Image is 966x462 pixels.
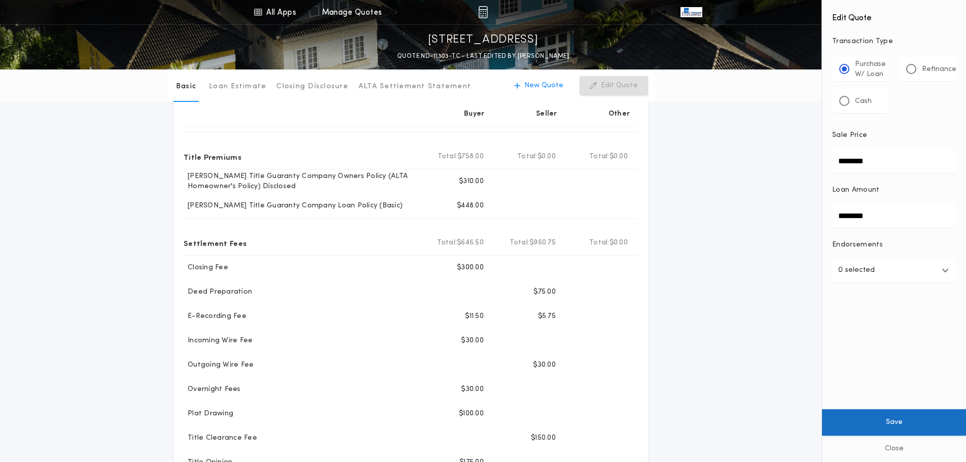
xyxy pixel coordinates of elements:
[531,433,556,443] p: $150.00
[832,258,956,282] button: 0 selected
[478,6,488,18] img: img
[538,311,556,322] p: $5.75
[536,109,557,119] p: Seller
[461,384,484,395] p: $30.00
[504,76,574,95] button: New Quote
[610,152,628,162] span: $0.00
[465,311,484,322] p: $11.50
[184,287,252,297] p: Deed Preparation
[459,176,484,187] p: $310.00
[459,409,484,419] p: $100.00
[510,238,530,248] b: Total:
[533,287,556,297] p: $75.00
[609,109,630,119] p: Other
[855,59,886,80] p: Purchase W/ Loan
[838,264,875,276] p: 0 selected
[184,336,253,346] p: Incoming Wire Fee
[533,360,556,370] p: $30.00
[832,37,956,47] p: Transaction Type
[437,238,457,248] b: Total:
[610,238,628,248] span: $0.00
[822,436,966,462] button: Close
[184,263,228,273] p: Closing Fee
[832,149,956,173] input: Sale Price
[832,185,880,195] p: Loan Amount
[832,6,956,24] h4: Edit Quote
[184,433,257,443] p: Title Clearance Fee
[184,149,241,165] p: Title Premiums
[457,152,484,162] span: $758.00
[184,311,246,322] p: E-Recording Fee
[601,81,638,91] p: Edit Quote
[681,7,702,17] img: vs-icon
[589,238,610,248] b: Total:
[176,82,196,92] p: Basic
[397,51,569,61] p: QUOTE ND-11303-TC - LAST EDITED BY [PERSON_NAME]
[464,109,484,119] p: Buyer
[461,336,484,346] p: $30.00
[832,130,867,140] p: Sale Price
[580,76,648,95] button: Edit Quote
[184,201,403,211] p: [PERSON_NAME] Title Guaranty Company Loan Policy (Basic)
[922,64,956,75] p: Refinance
[822,409,966,436] button: Save
[832,240,956,250] p: Endorsements
[832,203,956,228] input: Loan Amount
[529,238,556,248] span: $960.75
[184,360,254,370] p: Outgoing Wire Fee
[209,82,266,92] p: Loan Estimate
[276,82,348,92] p: Closing Disclosure
[184,409,233,419] p: Plat Drawing
[517,152,538,162] b: Total:
[184,171,420,192] p: [PERSON_NAME] Title Guaranty Company Owners Policy (ALTA Homeowner's Policy) Disclosed
[524,81,563,91] p: New Quote
[438,152,458,162] b: Total:
[457,238,484,248] span: $646.50
[457,263,484,273] p: $300.00
[457,201,484,211] p: $448.00
[428,32,539,48] p: [STREET_ADDRESS]
[184,384,241,395] p: Overnight Fees
[538,152,556,162] span: $0.00
[855,96,872,106] p: Cash
[359,82,471,92] p: ALTA Settlement Statement
[589,152,610,162] b: Total:
[184,235,246,251] p: Settlement Fees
